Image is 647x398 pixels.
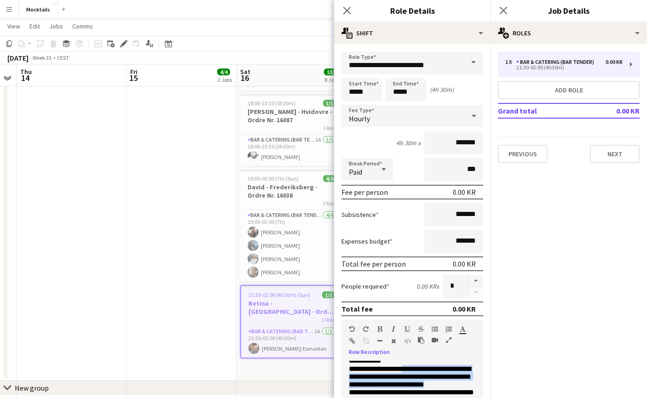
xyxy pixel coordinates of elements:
[248,100,295,107] span: 18:00-23:30 (5h30m)
[240,170,343,281] app-job-card: 19:00-02:00 (7h) (Sun)4/4David - Frederiksberg - Ordre Nr. 160381 RoleBar & Catering (Bar Tender)...
[240,210,343,281] app-card-role: Bar & Catering (Bar Tender)4/419:00-02:00 (7h)[PERSON_NAME][PERSON_NAME][PERSON_NAME][PERSON_NAME]
[334,22,491,44] div: Shift
[218,76,232,83] div: 2 Jobs
[349,167,362,176] span: Paid
[72,22,93,30] span: Comms
[334,5,491,17] h3: Role Details
[323,200,336,207] span: 1 Role
[341,282,389,290] label: People required
[217,68,230,75] span: 4/4
[505,65,623,70] div: 21:30-02:00 (4h30m)
[498,103,586,118] td: Grand total
[15,383,49,392] div: New group
[240,68,250,76] span: Sat
[468,275,483,287] button: Increase
[498,81,640,99] button: Add role
[516,59,598,65] div: Bar & Catering (Bar Tender)
[49,22,63,30] span: Jobs
[130,68,138,76] span: Fri
[416,282,439,290] div: 0.00 KR x
[26,20,44,32] a: Edit
[19,73,32,83] span: 14
[248,291,310,298] span: 21:30-02:00 (4h30m) (Sun)
[240,135,343,166] app-card-role: Bar & Catering (Bar Tender)1A1/118:00-23:30 (5h30m)[PERSON_NAME]
[445,325,452,333] button: Ordered List
[341,188,388,197] div: Fee per person
[129,73,138,83] span: 15
[69,20,97,32] a: Comms
[341,210,379,219] label: Subsistence
[432,325,438,333] button: Unordered List
[341,259,406,268] div: Total fee per person
[390,325,397,333] button: Italic
[590,145,640,163] button: Next
[7,53,29,63] div: [DATE]
[7,22,20,30] span: View
[341,304,373,313] div: Total fee
[341,237,393,245] label: Expenses budget
[418,325,424,333] button: Strikethrough
[241,299,342,316] h3: Betina - [GEOGRAPHIC_DATA] - Ordre Nr. 16155
[376,337,383,345] button: Horizontal Line
[240,183,343,199] h3: David - Frederiksberg - Ordre Nr. 16038
[240,108,343,124] h3: [PERSON_NAME] - Hvidovre - Ordre Nr. 16087
[240,285,343,358] app-job-card: 21:30-02:00 (4h30m) (Sun)1/1Betina - [GEOGRAPHIC_DATA] - Ordre Nr. 161551 RoleBar & Catering (Bar...
[376,325,383,333] button: Bold
[586,103,640,118] td: 0.00 KR
[4,20,24,32] a: View
[453,188,476,197] div: 0.00 KR
[30,54,53,61] span: Week 33
[445,336,452,344] button: Fullscreen
[396,139,421,147] div: 4h 30m x
[404,337,410,345] button: HTML Code
[390,337,397,345] button: Clear Formatting
[19,0,58,18] button: Mocktails
[404,325,410,333] button: Underline
[453,259,476,268] div: 0.00 KR
[241,326,342,358] app-card-role: Bar & Catering (Bar Tender)1A1/121:30-02:00 (4h30m)[PERSON_NAME]-Esmailian
[322,316,335,323] span: 1 Role
[430,85,454,94] div: (4h 30m)
[491,5,647,17] h3: Job Details
[432,336,438,344] button: Insert video
[498,145,548,163] button: Previous
[606,59,623,65] div: 0.00 KR
[57,54,69,61] div: CEST
[240,94,343,166] app-job-card: 18:00-23:30 (5h30m)1/1[PERSON_NAME] - Hvidovre - Ordre Nr. 160871 RoleBar & Catering (Bar Tender)...
[452,304,476,313] div: 0.00 KR
[349,325,355,333] button: Undo
[491,22,647,44] div: Roles
[323,175,336,182] span: 4/4
[20,68,32,76] span: Thu
[322,291,335,298] span: 1/1
[323,125,336,131] span: 1 Role
[349,337,355,345] button: Insert Link
[363,325,369,333] button: Redo
[505,59,516,65] div: 1 x
[46,20,67,32] a: Jobs
[349,114,370,123] span: Hourly
[29,22,40,30] span: Edit
[418,336,424,344] button: Paste as plain text
[459,325,466,333] button: Text Color
[248,175,299,182] span: 19:00-02:00 (7h) (Sun)
[323,100,336,107] span: 1/1
[239,73,250,83] span: 16
[324,76,342,83] div: 8 Jobs
[324,68,342,75] span: 13/13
